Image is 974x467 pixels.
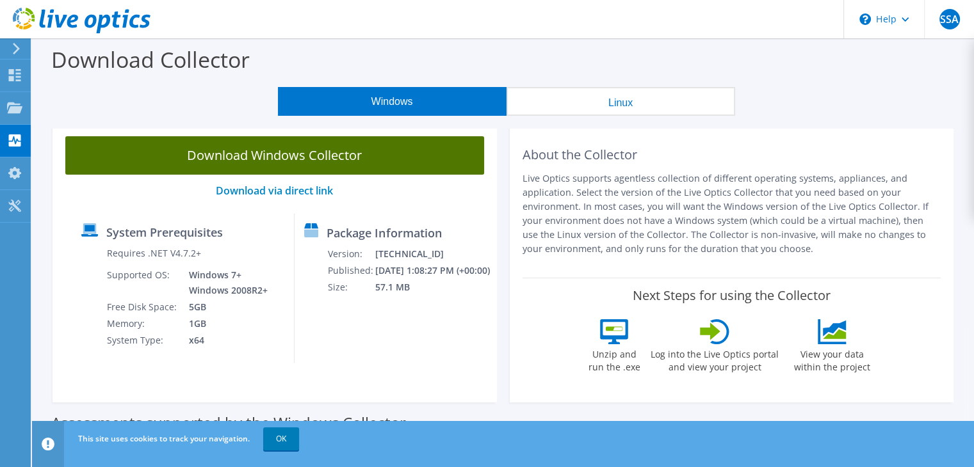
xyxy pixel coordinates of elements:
[327,262,374,279] td: Published:
[106,226,223,239] label: System Prerequisites
[278,87,507,116] button: Windows
[106,299,179,315] td: Free Disk Space:
[585,344,644,374] label: Unzip and run the .exe
[375,262,491,279] td: [DATE] 1:08:27 PM (+00:00)
[179,332,270,349] td: x64
[78,433,250,444] span: This site uses cookies to track your navigation.
[327,279,374,296] td: Size:
[786,344,878,374] label: View your data within the project
[179,267,270,299] td: Windows 7+ Windows 2008R2+
[106,315,179,332] td: Memory:
[216,184,333,198] a: Download via direct link
[327,226,441,239] label: Package Information
[106,267,179,299] td: Supported OS:
[650,344,779,374] label: Log into the Live Optics portal and view your project
[51,45,250,74] label: Download Collector
[327,246,374,262] td: Version:
[51,416,406,429] label: Assessments supported by the Windows Collector
[507,87,735,116] button: Linux
[523,147,941,162] h2: About the Collector
[939,9,960,29] span: SSA
[65,136,484,175] a: Download Windows Collector
[179,299,270,315] td: 5GB
[263,427,299,450] a: OK
[523,171,941,256] p: Live Optics supports agentless collection of different operating systems, appliances, and applica...
[106,332,179,349] td: System Type:
[375,246,491,262] td: [TECHNICAL_ID]
[375,279,491,296] td: 57.1 MB
[179,315,270,332] td: 1GB
[633,288,831,303] label: Next Steps for using the Collector
[107,247,201,260] label: Requires .NET V4.7.2+
[859,13,871,25] svg: \n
